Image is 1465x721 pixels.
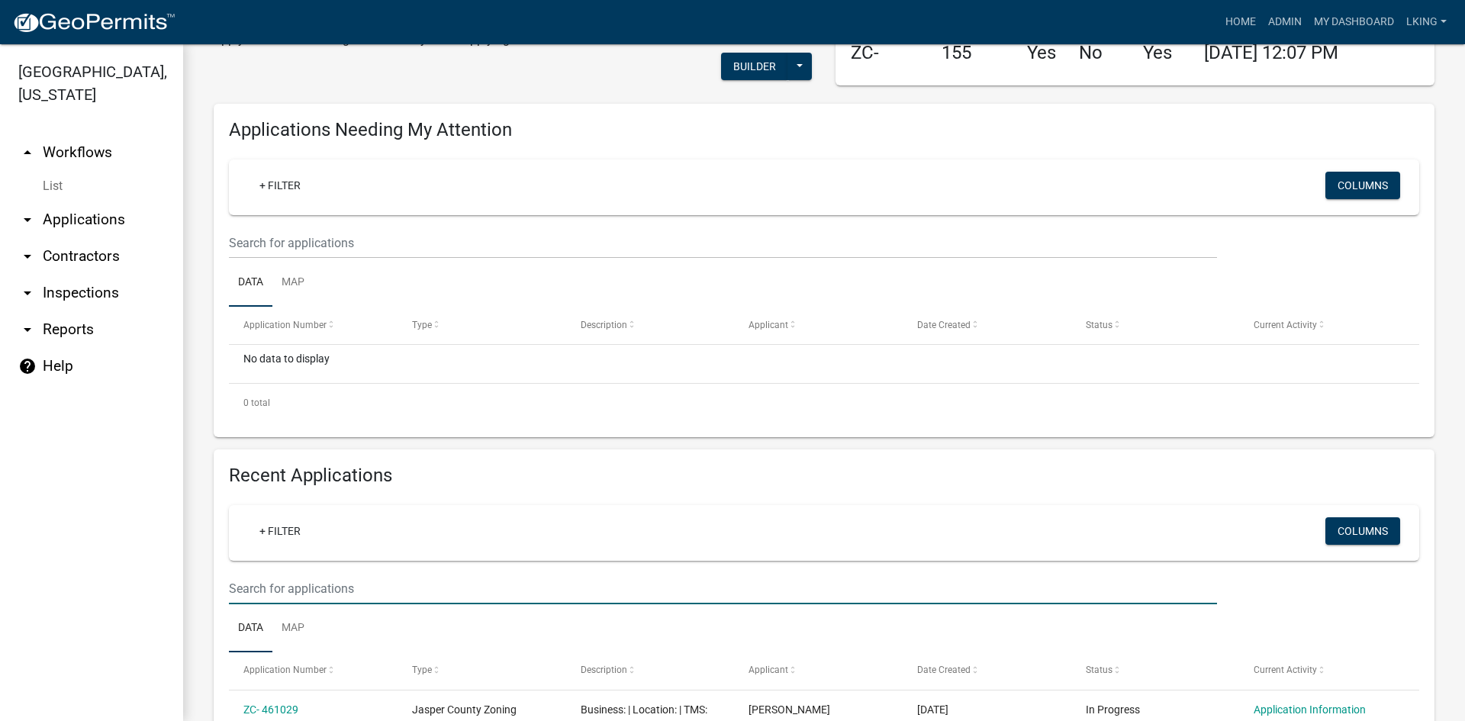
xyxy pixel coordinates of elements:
[1308,8,1400,37] a: My Dashboard
[243,703,298,716] a: ZC- 461029
[1071,307,1240,343] datatable-header-cell: Status
[398,652,566,689] datatable-header-cell: Type
[903,307,1071,343] datatable-header-cell: Date Created
[1254,665,1317,675] span: Current Activity
[1325,517,1400,545] button: Columns
[412,665,432,675] span: Type
[721,53,788,80] button: Builder
[1086,665,1112,675] span: Status
[229,384,1419,422] div: 0 total
[229,307,398,343] datatable-header-cell: Application Number
[1239,652,1408,689] datatable-header-cell: Current Activity
[18,143,37,162] i: arrow_drop_up
[917,320,971,330] span: Date Created
[917,665,971,675] span: Date Created
[412,320,432,330] span: Type
[749,665,788,675] span: Applicant
[1086,703,1140,716] span: In Progress
[565,652,734,689] datatable-header-cell: Description
[18,320,37,339] i: arrow_drop_down
[1027,42,1056,64] h4: Yes
[18,357,37,375] i: help
[581,665,627,675] span: Description
[734,652,903,689] datatable-header-cell: Applicant
[903,652,1071,689] datatable-header-cell: Date Created
[1254,703,1366,716] a: Application Information
[1400,8,1453,37] a: LKING
[229,119,1419,141] h4: Applications Needing My Attention
[229,652,398,689] datatable-header-cell: Application Number
[247,517,313,545] a: + Filter
[942,42,1004,64] h4: 155
[229,259,272,307] a: Data
[229,573,1217,604] input: Search for applications
[18,247,37,266] i: arrow_drop_down
[917,703,948,716] span: 08/08/2025
[1071,652,1240,689] datatable-header-cell: Status
[247,172,313,199] a: + Filter
[243,320,327,330] span: Application Number
[1079,42,1120,64] h4: No
[398,307,566,343] datatable-header-cell: Type
[1262,8,1308,37] a: Admin
[18,211,37,229] i: arrow_drop_down
[1219,8,1262,37] a: Home
[1143,42,1181,64] h4: Yes
[851,42,919,64] h4: ZC-
[1254,320,1317,330] span: Current Activity
[229,465,1419,487] h4: Recent Applications
[1086,320,1112,330] span: Status
[272,604,314,653] a: Map
[749,703,830,716] span: ANGELA
[272,259,314,307] a: Map
[229,604,272,653] a: Data
[18,284,37,302] i: arrow_drop_down
[243,665,327,675] span: Application Number
[1239,307,1408,343] datatable-header-cell: Current Activity
[749,320,788,330] span: Applicant
[229,227,1217,259] input: Search for applications
[1204,42,1338,63] span: [DATE] 12:07 PM
[229,345,1419,383] div: No data to display
[1325,172,1400,199] button: Columns
[581,320,627,330] span: Description
[734,307,903,343] datatable-header-cell: Applicant
[565,307,734,343] datatable-header-cell: Description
